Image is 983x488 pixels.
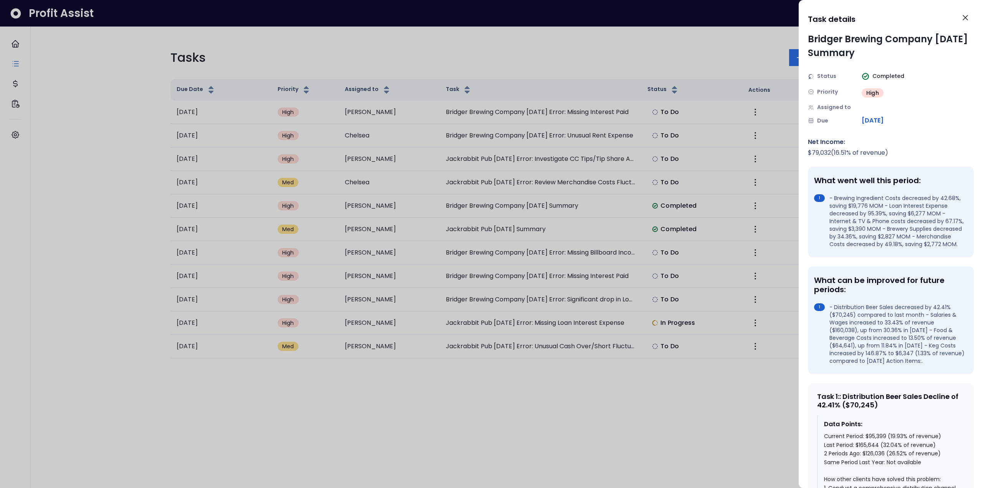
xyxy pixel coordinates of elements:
[814,276,965,294] div: What can be improved for future periods:
[808,73,814,79] img: Status
[862,73,869,80] img: Completed
[817,72,836,80] span: Status
[808,148,974,157] div: $ 79,032 ( 16.51 % of revenue)
[817,103,851,111] span: Assigned to
[957,9,974,26] button: Close
[824,420,958,429] div: Data Points:
[814,303,965,365] li: - Distribution Beer Sales decreased by 42.41% ($70,245) compared to last month - Salaries & Wages...
[872,72,904,80] span: Completed
[808,12,856,26] h1: Task details
[817,117,828,125] span: Due
[808,32,974,60] div: Bridger Brewing Company [DATE] Summary
[808,137,974,147] div: Net Income:
[866,89,879,97] span: High
[814,176,965,185] div: What went well this period:
[817,88,838,96] span: Priority
[817,392,965,409] div: Task 1 : : Distribution Beer Sales Decline of 42.41% ($70,245)
[862,116,884,125] span: [DATE]
[814,194,965,248] li: - Brewing Ingredient Costs decreased by 42.68%, saving $19,776 MOM - Loan Interest Expense decrea...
